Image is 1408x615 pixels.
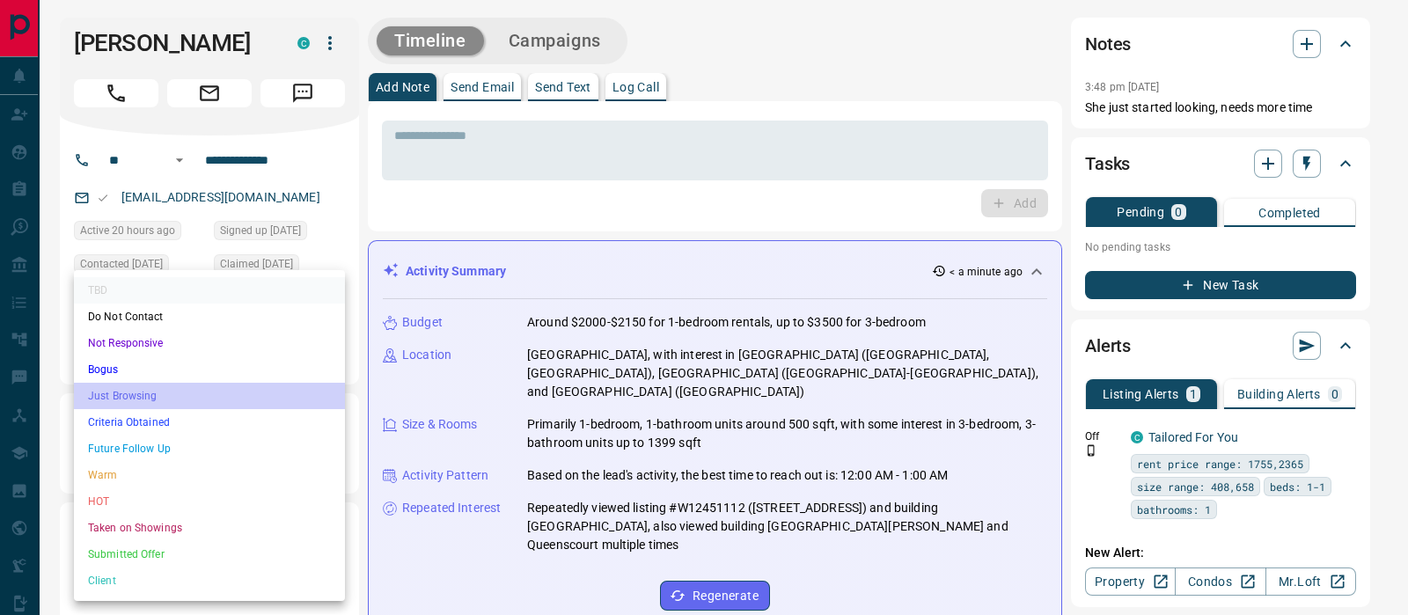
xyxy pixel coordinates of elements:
[74,541,345,567] li: Submitted Offer
[74,436,345,462] li: Future Follow Up
[74,304,345,330] li: Do Not Contact
[74,409,345,436] li: Criteria Obtained
[74,515,345,541] li: Taken on Showings
[74,488,345,515] li: HOT
[74,356,345,383] li: Bogus
[74,383,345,409] li: Just Browsing
[74,462,345,488] li: Warm
[74,330,345,356] li: Not Responsive
[74,567,345,594] li: Client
